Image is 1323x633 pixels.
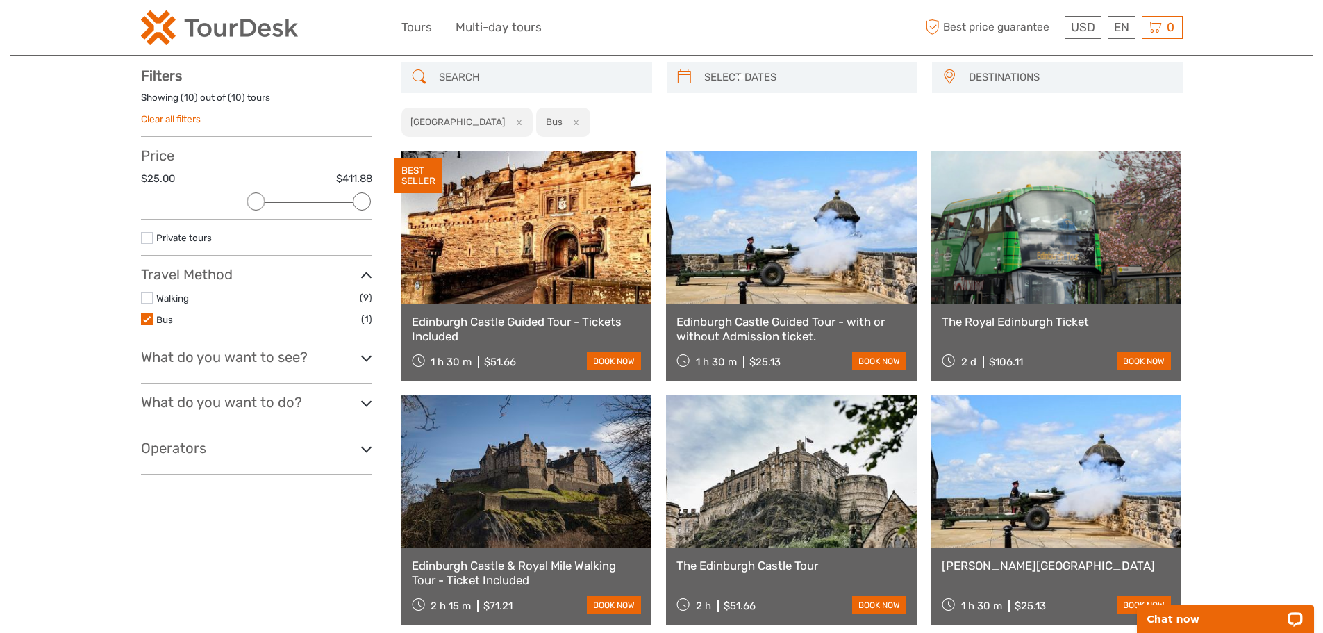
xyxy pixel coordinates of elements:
a: Edinburgh Castle Guided Tour - with or without Admission ticket. [676,315,906,343]
a: The Royal Edinburgh Ticket [942,315,1172,329]
div: BEST SELLER [394,158,442,193]
span: (1) [361,311,372,327]
a: [PERSON_NAME][GEOGRAPHIC_DATA] [942,559,1172,573]
label: 10 [184,91,194,104]
a: book now [1117,352,1171,370]
div: EN [1108,16,1135,39]
label: $411.88 [336,172,372,186]
a: book now [1117,596,1171,614]
a: Edinburgh Castle Guided Tour - Tickets Included [412,315,642,343]
a: Tours [401,17,432,38]
h3: Price [141,147,372,164]
span: 2 d [961,356,976,368]
button: x [507,115,526,129]
div: $51.66 [484,356,516,368]
h3: What do you want to do? [141,394,372,411]
img: 2254-3441b4b5-4e5f-4d00-b396-31f1d84a6ebf_logo_small.png [141,10,298,45]
a: Clear all filters [141,113,201,124]
a: Edinburgh Castle & Royal Mile Walking Tour - Ticket Included [412,559,642,587]
input: SELECT DATES [699,65,910,90]
a: Private tours [156,232,212,243]
div: $25.13 [749,356,781,368]
label: $25.00 [141,172,175,186]
button: DESTINATIONS [963,66,1176,89]
span: 1 h 30 m [961,600,1002,612]
span: Best price guarantee [922,16,1061,39]
button: x [565,115,583,129]
span: 1 h 30 m [431,356,472,368]
a: book now [852,596,906,614]
div: $51.66 [724,600,756,612]
div: $25.13 [1015,600,1046,612]
h3: Operators [141,440,372,457]
strong: Filters [141,67,182,84]
h3: What do you want to see? [141,349,372,365]
a: Walking [156,293,189,304]
span: 2 h [696,600,711,612]
a: Bus [156,314,173,325]
iframe: LiveChat chat widget [1128,589,1323,633]
span: 0 [1165,20,1176,34]
span: USD [1071,20,1095,34]
a: book now [852,352,906,370]
span: (9) [360,290,372,306]
div: $106.11 [989,356,1023,368]
h2: [GEOGRAPHIC_DATA] [410,116,505,127]
span: 1 h 30 m [696,356,737,368]
a: book now [587,596,641,614]
h3: Travel Method [141,266,372,283]
span: 2 h 15 m [431,600,471,612]
div: Showing ( ) out of ( ) tours [141,91,372,113]
a: Multi-day tours [456,17,542,38]
label: 10 [231,91,242,104]
h2: Bus [546,116,563,127]
input: SEARCH [433,65,645,90]
a: The Edinburgh Castle Tour [676,559,906,573]
div: $71.21 [483,600,513,612]
a: book now [587,352,641,370]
